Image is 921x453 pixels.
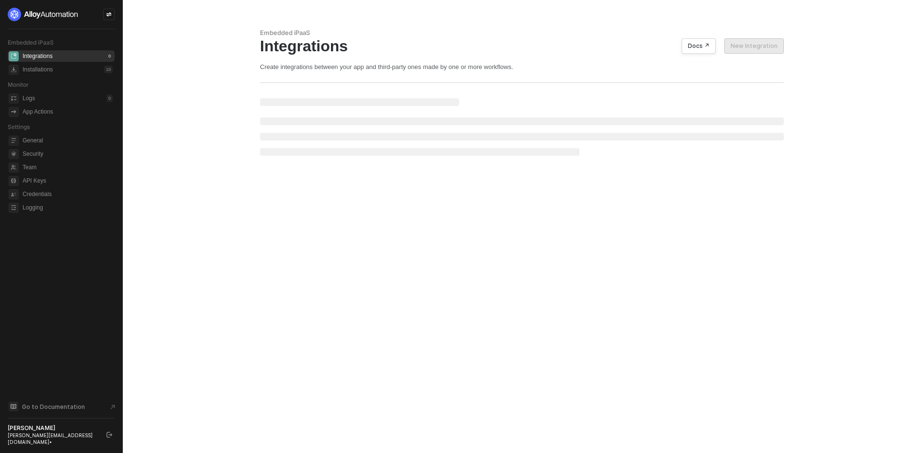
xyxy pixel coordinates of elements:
span: credentials [9,189,19,199]
span: api-key [9,176,19,186]
span: Team [23,162,113,173]
img: logo [8,8,79,21]
button: New Integration [724,38,784,54]
span: documentation [9,402,18,411]
span: Monitor [8,81,29,88]
button: Docs ↗ [682,38,716,54]
div: App Actions [23,108,53,116]
span: logging [9,203,19,213]
div: Integrations [23,52,53,60]
div: Embedded iPaaS [260,29,784,37]
span: Security [23,148,113,160]
div: [PERSON_NAME][EMAIL_ADDRESS][DOMAIN_NAME] • [8,432,98,445]
div: Docs ↗ [688,42,709,50]
div: Integrations [260,37,784,55]
a: Knowledge Base [8,401,115,412]
div: [PERSON_NAME] [8,424,98,432]
span: logout [106,432,112,438]
a: logo [8,8,115,21]
span: Embedded iPaaS [8,39,54,46]
div: 10 [104,66,113,73]
span: Logging [23,202,113,213]
span: security [9,149,19,159]
span: document-arrow [108,402,118,412]
span: icon-logs [9,93,19,104]
span: General [23,135,113,146]
span: Credentials [23,188,113,200]
span: Go to Documentation [22,403,85,411]
span: Settings [8,123,30,130]
div: 0 [106,52,113,60]
span: general [9,136,19,146]
span: icon-swap [106,12,112,17]
span: installations [9,65,19,75]
div: 0 [106,94,113,102]
div: Installations [23,66,53,74]
span: team [9,163,19,173]
div: Logs [23,94,35,103]
span: icon-app-actions [9,107,19,117]
span: API Keys [23,175,113,186]
span: integrations [9,51,19,61]
div: Create integrations between your app and third-party ones made by one or more workflows. [260,63,784,71]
